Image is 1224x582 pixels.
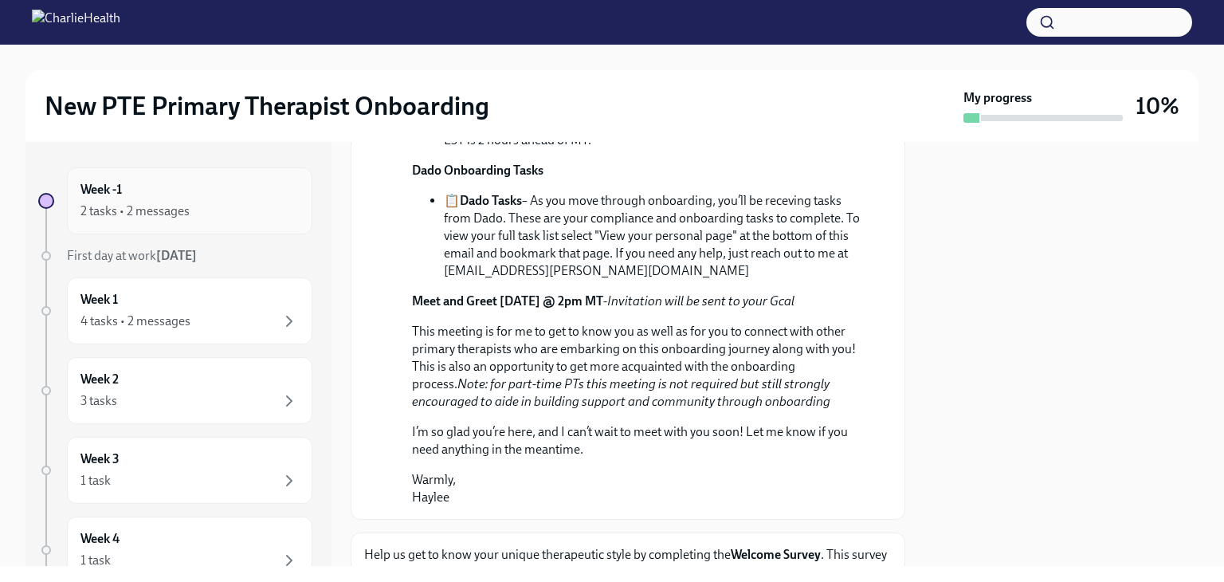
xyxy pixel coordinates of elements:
[38,247,312,265] a: First day at work[DATE]
[80,291,118,309] h6: Week 1
[731,547,821,562] strong: Welcome Survey
[80,392,117,410] div: 3 tasks
[412,323,866,411] p: This meeting is for me to get to know you as well as for you to connect with other primary therap...
[412,471,866,506] p: Warmly, Haylee
[156,248,197,263] strong: [DATE]
[412,376,830,409] em: Note: for part-time PTs this meeting is not required but still strongly encouraged to aide in bui...
[80,450,120,468] h6: Week 3
[607,293,794,309] em: Invitation will be sent to your Gcal
[38,277,312,344] a: Week 14 tasks • 2 messages
[412,293,603,309] strong: Meet and Greet [DATE] @ 2pm MT
[444,192,866,280] li: 📋 – As you move through onboarding, you’ll be receving tasks from Dado. These are your compliance...
[80,472,111,490] div: 1 task
[80,530,120,548] h6: Week 4
[80,313,190,330] div: 4 tasks • 2 messages
[67,248,197,263] span: First day at work
[45,90,489,122] h2: New PTE Primary Therapist Onboarding
[32,10,120,35] img: CharlieHealth
[963,89,1032,107] strong: My progress
[412,423,866,458] p: I’m so glad you’re here, and I can’t wait to meet with you soon! Let me know if you need anything...
[80,203,190,220] div: 2 tasks • 2 messages
[412,293,866,310] p: -
[412,163,543,178] strong: Dado Onboarding Tasks
[1136,92,1179,120] h3: 10%
[460,193,522,208] strong: Dado Tasks
[38,357,312,424] a: Week 23 tasks
[38,437,312,504] a: Week 31 task
[80,371,119,388] h6: Week 2
[80,552,111,569] div: 1 task
[38,167,312,234] a: Week -12 tasks • 2 messages
[80,181,122,199] h6: Week -1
